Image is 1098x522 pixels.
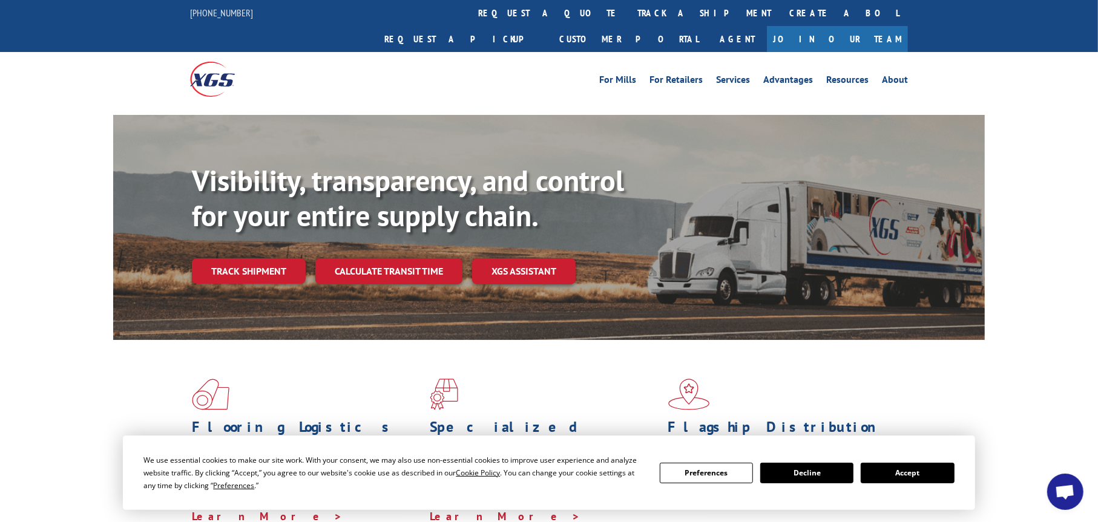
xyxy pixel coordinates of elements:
b: Visibility, transparency, and control for your entire supply chain. [192,161,624,234]
a: Customer Portal [550,26,708,52]
a: Request a pickup [375,26,550,52]
button: Preferences [660,463,753,483]
a: Calculate transit time [315,258,462,284]
a: About [882,75,908,88]
span: Cookie Policy [456,468,500,478]
a: Agent [708,26,767,52]
a: Open chat [1047,474,1083,510]
button: Accept [861,463,954,483]
h1: Specialized Freight Experts [430,420,659,455]
a: [PHONE_NUMBER] [190,7,253,19]
a: For Retailers [649,75,703,88]
a: Join Our Team [767,26,908,52]
div: Cookie Consent Prompt [123,436,975,510]
h1: Flooring Logistics Solutions [192,420,421,455]
img: xgs-icon-focused-on-flooring-red [430,379,458,410]
a: For Mills [599,75,636,88]
a: Resources [826,75,869,88]
a: XGS ASSISTANT [472,258,576,284]
h1: Flagship Distribution Model [668,420,897,455]
a: Track shipment [192,258,306,284]
a: Services [716,75,750,88]
div: We use essential cookies to make our site work. With your consent, we may also use non-essential ... [143,454,645,492]
img: xgs-icon-flagship-distribution-model-red [668,379,710,410]
span: Preferences [213,480,254,491]
button: Decline [760,463,853,483]
a: Advantages [763,75,813,88]
img: xgs-icon-total-supply-chain-intelligence-red [192,379,229,410]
